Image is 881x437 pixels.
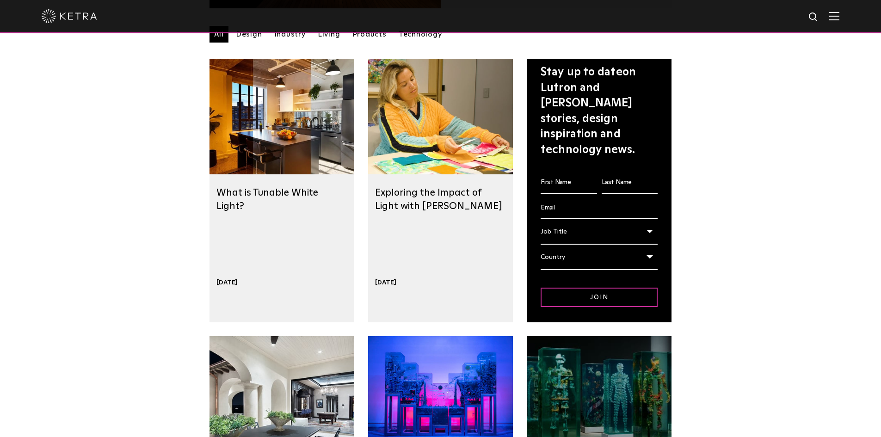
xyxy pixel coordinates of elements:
[394,26,447,43] a: Technology
[375,188,502,211] a: Exploring the Impact of Light with [PERSON_NAME]
[375,278,396,287] div: [DATE]
[541,248,658,270] div: Country
[368,59,513,174] img: Designers-Resource-v02_Moment1-1.jpg
[602,172,658,194] input: Last Name
[541,172,597,194] input: First Name
[829,12,839,20] img: Hamburger%20Nav.svg
[541,288,658,307] input: Join
[348,26,391,43] a: Products
[216,278,238,287] div: [DATE]
[313,26,345,43] a: Living
[209,26,228,43] a: All
[541,223,658,245] div: Job Title
[216,188,318,211] a: What is Tunable White Light?
[541,67,636,155] span: on Lutron and [PERSON_NAME] stories, design inspiration and technology news.
[541,197,658,219] input: Email
[209,59,354,174] img: Kitchen_Austin%20Loft_Triptych_63_61_57compressed-1.webp
[42,9,97,23] img: ketra-logo-2019-white
[270,26,310,43] a: Industry
[808,12,819,23] img: search icon
[541,65,658,158] div: Stay up to date
[231,26,267,43] a: Design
